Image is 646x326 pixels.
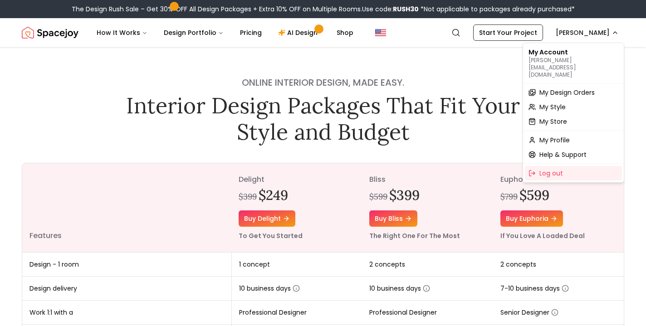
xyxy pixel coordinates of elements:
[539,136,570,145] span: My Profile
[525,133,622,147] a: My Profile
[525,85,622,100] a: My Design Orders
[539,169,563,178] span: Log out
[539,117,567,126] span: My Store
[525,100,622,114] a: My Style
[523,43,624,183] div: [PERSON_NAME]
[539,150,587,159] span: Help & Support
[525,45,622,81] div: My Account
[539,88,595,97] span: My Design Orders
[525,147,622,162] a: Help & Support
[529,57,618,78] p: [PERSON_NAME][EMAIL_ADDRESS][DOMAIN_NAME]
[539,102,566,112] span: My Style
[525,114,622,129] a: My Store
